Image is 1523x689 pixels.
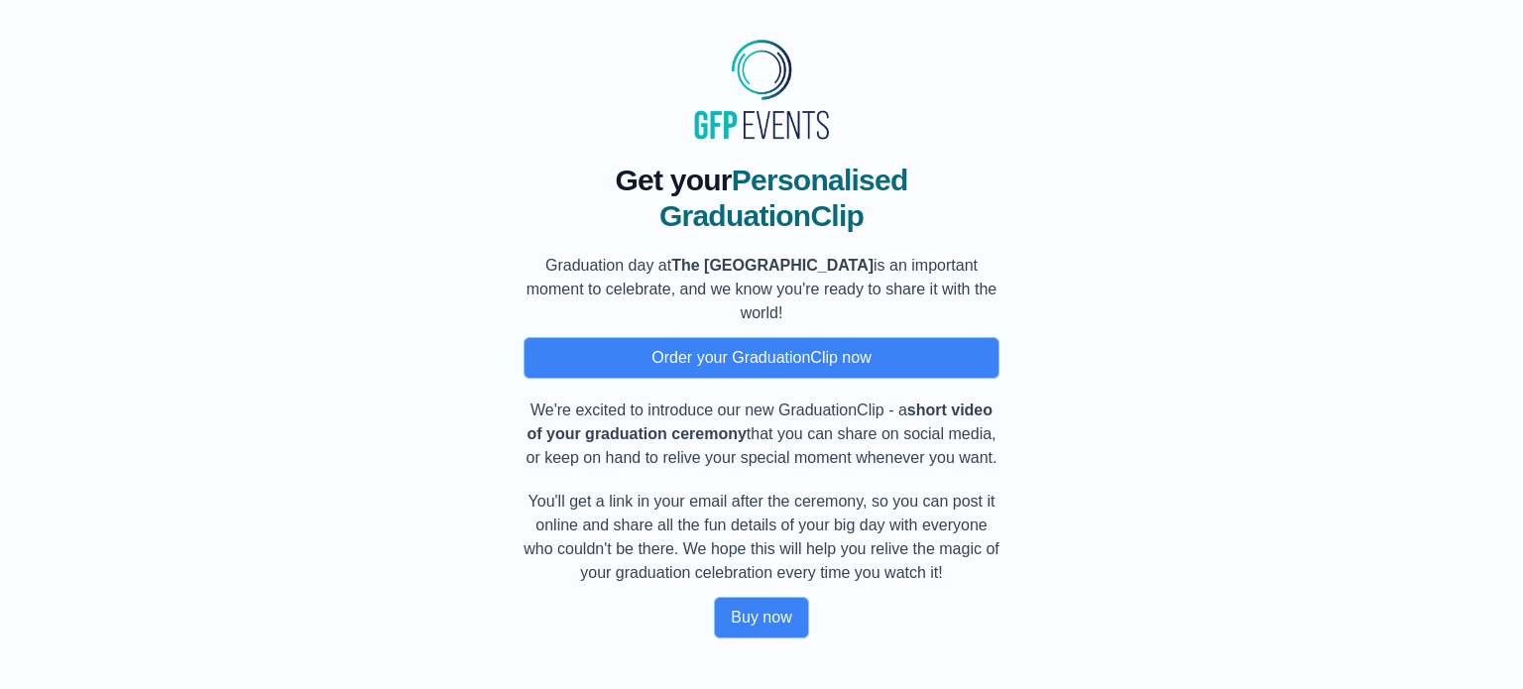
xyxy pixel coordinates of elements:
button: Order your GraduationClip now [524,337,999,379]
p: You'll get a link in your email after the ceremony, so you can post it online and share all the f... [524,490,999,585]
span: Get your [615,164,731,196]
p: Graduation day at is an important moment to celebrate, and we know you're ready to share it with ... [524,254,999,325]
p: We're excited to introduce our new GraduationClip - a that you can share on social media, or keep... [524,399,999,470]
span: Personalised GraduationClip [659,164,908,232]
b: The [GEOGRAPHIC_DATA] [671,257,874,274]
button: Buy now [714,597,808,638]
img: MyGraduationClip [687,32,836,147]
